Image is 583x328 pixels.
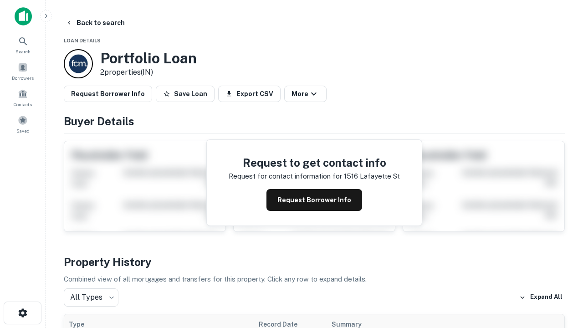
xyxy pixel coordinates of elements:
button: Back to search [62,15,128,31]
span: Saved [16,127,30,134]
span: Search [15,48,31,55]
button: Request Borrower Info [64,86,152,102]
img: capitalize-icon.png [15,7,32,26]
button: Request Borrower Info [266,189,362,211]
button: Expand All [517,291,565,304]
h4: Request to get contact info [229,154,400,171]
p: 1516 lafayette st [344,171,400,182]
h4: Buyer Details [64,113,565,129]
span: Loan Details [64,38,101,43]
button: Save Loan [156,86,215,102]
span: Contacts [14,101,32,108]
h4: Property History [64,254,565,270]
a: Contacts [3,85,43,110]
h3: Portfolio Loan [100,50,197,67]
span: Borrowers [12,74,34,82]
p: Combined view of all mortgages and transfers for this property. Click any row to expand details. [64,274,565,285]
a: Borrowers [3,59,43,83]
div: All Types [64,288,118,307]
p: Request for contact information for [229,171,342,182]
button: Export CSV [218,86,281,102]
p: 2 properties (IN) [100,67,197,78]
button: More [284,86,327,102]
iframe: Chat Widget [537,226,583,270]
a: Search [3,32,43,57]
a: Saved [3,112,43,136]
